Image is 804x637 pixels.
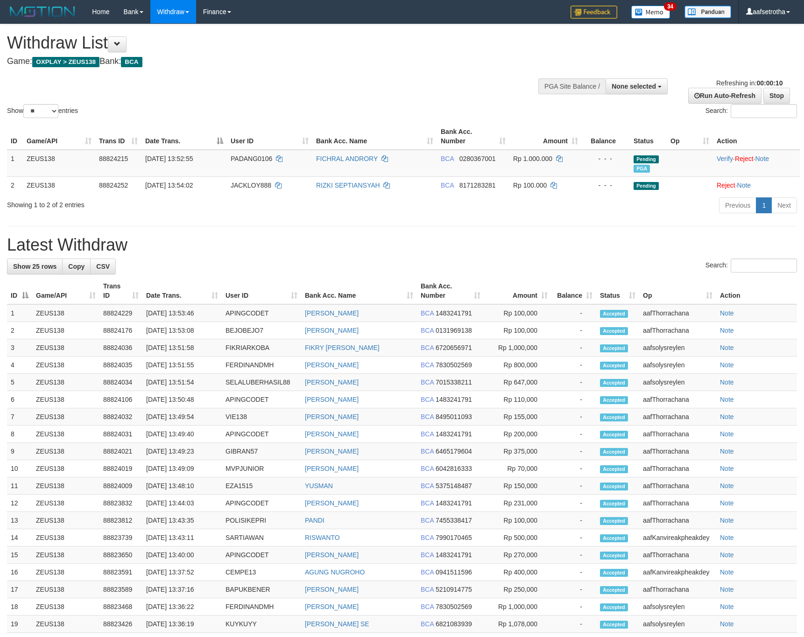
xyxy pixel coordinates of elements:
[7,357,32,374] td: 4
[459,182,496,189] span: Copy 8171283281 to clipboard
[639,357,716,374] td: aafsolysreylen
[32,357,99,374] td: ZEUS138
[305,499,359,507] a: [PERSON_NAME]
[7,374,32,391] td: 5
[145,182,193,189] span: [DATE] 13:54:02
[95,123,141,150] th: Trans ID: activate to sort column ascending
[600,465,628,473] span: Accepted
[222,391,301,408] td: APINGCODET
[484,374,551,391] td: Rp 647,000
[7,304,32,322] td: 1
[719,197,756,213] a: Previous
[312,123,437,150] th: Bank Acc. Name: activate to sort column ascending
[305,586,359,593] a: [PERSON_NAME]
[421,568,434,576] span: BCA
[99,529,142,546] td: 88823739
[713,123,800,150] th: Action
[639,477,716,495] td: aafThorrachana
[305,482,333,490] a: YUSMAN
[7,460,32,477] td: 10
[99,426,142,443] td: 88824031
[99,304,142,322] td: 88824229
[23,123,95,150] th: Game/API: activate to sort column ascending
[7,529,32,546] td: 14
[23,150,95,177] td: ZEUS138
[484,391,551,408] td: Rp 110,000
[32,304,99,322] td: ZEUS138
[513,182,547,189] span: Rp 100.000
[305,603,359,610] a: [PERSON_NAME]
[99,391,142,408] td: 88824106
[222,304,301,322] td: APINGCODET
[612,83,656,90] span: None selected
[720,378,734,386] a: Note
[32,426,99,443] td: ZEUS138
[142,322,222,339] td: [DATE] 13:53:08
[7,564,32,581] td: 16
[551,546,596,564] td: -
[639,339,716,357] td: aafsolysreylen
[720,309,734,317] a: Note
[600,327,628,335] span: Accepted
[737,182,751,189] a: Note
[705,259,797,273] label: Search:
[600,448,628,456] span: Accepted
[222,564,301,581] td: CEMPE13
[484,512,551,529] td: Rp 100,000
[32,57,99,67] span: OXPLAY > ZEUS138
[7,322,32,339] td: 2
[639,460,716,477] td: aafThorrachana
[32,443,99,460] td: ZEUS138
[231,155,272,162] span: PADANG0106
[7,278,32,304] th: ID: activate to sort column descending
[639,512,716,529] td: aafThorrachana
[484,460,551,477] td: Rp 70,000
[99,564,142,581] td: 88823591
[639,426,716,443] td: aafThorrachana
[484,426,551,443] td: Rp 200,000
[713,176,800,194] td: ·
[421,309,434,317] span: BCA
[436,499,472,507] span: Copy 1483241791 to clipboard
[441,155,454,162] span: BCA
[720,586,734,593] a: Note
[600,362,628,370] span: Accepted
[222,529,301,546] td: SARTIAWAN
[32,339,99,357] td: ZEUS138
[32,512,99,529] td: ZEUS138
[222,512,301,529] td: POLISIKEPRI
[551,460,596,477] td: -
[720,396,734,403] a: Note
[421,413,434,420] span: BCA
[720,620,734,628] a: Note
[436,344,472,351] span: Copy 6720656971 to clipboard
[7,339,32,357] td: 3
[756,197,772,213] a: 1
[720,413,734,420] a: Note
[301,278,417,304] th: Bank Acc. Name: activate to sort column ascending
[436,482,472,490] span: Copy 5375148487 to clipboard
[667,123,713,150] th: Op: activate to sort column ascending
[551,357,596,374] td: -
[7,150,23,177] td: 1
[32,408,99,426] td: ZEUS138
[142,495,222,512] td: [DATE] 13:44:03
[713,150,800,177] td: · ·
[421,361,434,369] span: BCA
[600,344,628,352] span: Accepted
[600,500,628,508] span: Accepted
[551,443,596,460] td: -
[421,534,434,541] span: BCA
[142,357,222,374] td: [DATE] 13:51:55
[436,327,472,334] span: Copy 0131969138 to clipboard
[90,259,116,274] a: CSV
[600,431,628,439] span: Accepted
[7,104,78,118] label: Show entries
[631,6,670,19] img: Button%20Memo.svg
[639,529,716,546] td: aafKanvireakpheakdey
[720,361,734,369] a: Note
[436,534,472,541] span: Copy 7990170465 to clipboard
[421,327,434,334] span: BCA
[305,344,380,351] a: FIKRY [PERSON_NAME]
[634,155,659,163] span: Pending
